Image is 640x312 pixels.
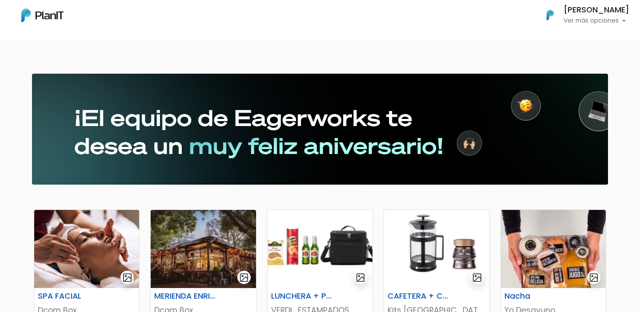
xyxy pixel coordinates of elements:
[21,8,64,22] img: PlanIt Logo
[149,292,221,301] h6: MERIENDA ENRIQUETA CAFÉ
[589,273,599,283] img: gallery-light
[540,5,560,25] img: PlanIt Logo
[122,273,132,283] img: gallery-light
[266,292,338,301] h6: LUNCHERA + PICADA
[384,210,489,288] img: thumb_63AE2317-F514-41F3-A209-2759B9902972.jpeg
[34,210,139,288] img: thumb_2AAA59ED-4AB8-4286-ADA8-D238202BF1A2.jpeg
[268,210,372,288] img: thumb_B5069BE2-F4D7-4801-A181-DF9E184C69A6.jpeg
[239,273,249,283] img: gallery-light
[535,4,629,27] button: PlanIt Logo [PERSON_NAME] Ver más opciones
[564,6,629,14] h6: [PERSON_NAME]
[499,292,572,301] h6: Nacha
[356,273,366,283] img: gallery-light
[501,210,606,288] img: thumb_D894C8AE-60BF-4788-A814-9D6A2BE292DF.jpeg
[472,273,482,283] img: gallery-light
[564,18,629,24] p: Ver más opciones
[382,292,455,301] h6: CAFETERA + CAFÉ [PERSON_NAME]
[32,292,105,301] h6: SPA FACIAL
[151,210,256,288] img: thumb_6349CFF3-484F-4BCD-9940-78224EC48F4B.jpeg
